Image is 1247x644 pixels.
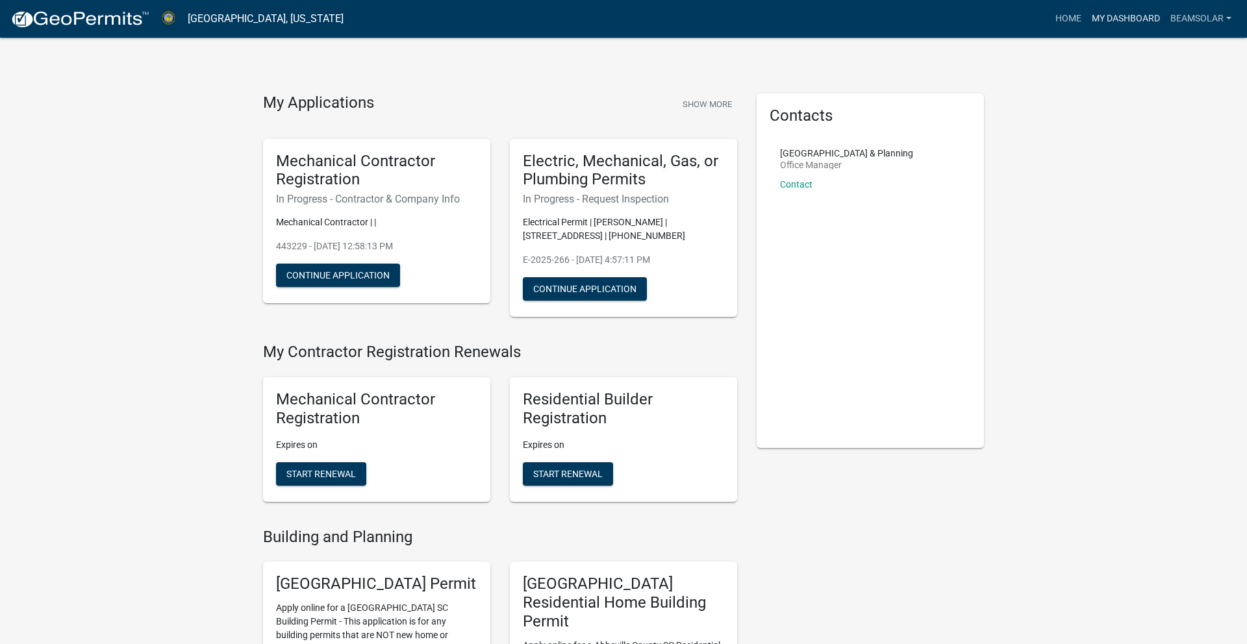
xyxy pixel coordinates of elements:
[263,343,737,512] wm-registration-list-section: My Contractor Registration Renewals
[523,152,724,190] h5: Electric, Mechanical, Gas, or Plumbing Permits
[276,462,366,486] button: Start Renewal
[276,240,477,253] p: 443229 - [DATE] 12:58:13 PM
[523,438,724,452] p: Expires on
[276,152,477,190] h5: Mechanical Contractor Registration
[263,528,737,547] h4: Building and Planning
[276,264,400,287] button: Continue Application
[523,575,724,630] h5: [GEOGRAPHIC_DATA] Residential Home Building Permit
[523,390,724,428] h5: Residential Builder Registration
[276,193,477,205] h6: In Progress - Contractor & Company Info
[276,575,477,593] h5: [GEOGRAPHIC_DATA] Permit
[263,343,737,362] h4: My Contractor Registration Renewals
[780,149,913,158] p: [GEOGRAPHIC_DATA] & Planning
[533,468,603,478] span: Start Renewal
[523,253,724,267] p: E-2025-266 - [DATE] 4:57:11 PM
[276,216,477,229] p: Mechanical Contractor | |
[523,216,724,243] p: Electrical Permit | [PERSON_NAME] | [STREET_ADDRESS] | [PHONE_NUMBER]
[677,93,737,115] button: Show More
[263,93,374,113] h4: My Applications
[523,193,724,205] h6: In Progress - Request Inspection
[523,462,613,486] button: Start Renewal
[780,160,913,169] p: Office Manager
[276,390,477,428] h5: Mechanical Contractor Registration
[1087,6,1165,31] a: My Dashboard
[160,10,177,27] img: Abbeville County, South Carolina
[188,8,344,30] a: [GEOGRAPHIC_DATA], [US_STATE]
[286,468,356,478] span: Start Renewal
[1050,6,1087,31] a: Home
[523,277,647,301] button: Continue Application
[276,438,477,452] p: Expires on
[770,106,971,125] h5: Contacts
[1165,6,1237,31] a: Beamsolar
[780,179,812,190] a: Contact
